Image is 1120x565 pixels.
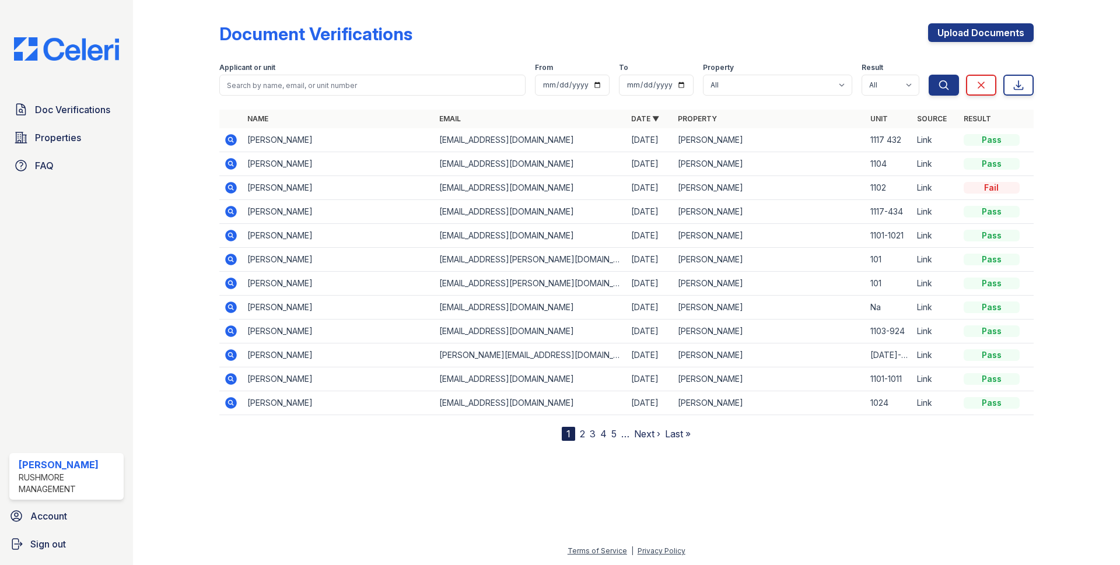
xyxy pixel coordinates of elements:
label: Applicant or unit [219,63,275,72]
div: Pass [964,206,1020,217]
td: Link [912,128,959,152]
td: 1101-1021 [866,224,912,248]
a: Unit [870,114,888,123]
a: 5 [611,428,617,440]
a: FAQ [9,154,124,177]
td: [PERSON_NAME] [243,128,435,152]
td: Link [912,200,959,224]
td: [PERSON_NAME] [673,128,865,152]
td: [DATE] [626,320,673,343]
td: [EMAIL_ADDRESS][DOMAIN_NAME] [435,200,626,224]
div: | [631,546,633,555]
div: Pass [964,397,1020,409]
td: Link [912,176,959,200]
a: Email [439,114,461,123]
td: Link [912,248,959,272]
td: [DATE] [626,272,673,296]
td: Link [912,391,959,415]
td: 101 [866,248,912,272]
div: Pass [964,134,1020,146]
td: [PERSON_NAME] [243,176,435,200]
a: 3 [590,428,596,440]
td: Link [912,343,959,367]
a: Next › [634,428,660,440]
td: [PERSON_NAME][EMAIL_ADDRESS][DOMAIN_NAME] [435,343,626,367]
td: 1117-434 [866,200,912,224]
td: [PERSON_NAME] [673,248,865,272]
td: [PERSON_NAME] [243,296,435,320]
a: Last » [665,428,691,440]
div: Pass [964,158,1020,170]
td: Link [912,272,959,296]
a: Date ▼ [631,114,659,123]
td: [PERSON_NAME] [673,224,865,248]
td: Link [912,367,959,391]
td: Link [912,296,959,320]
div: Pass [964,278,1020,289]
div: 1 [562,427,575,441]
td: 1101-1011 [866,367,912,391]
td: [DATE] [626,224,673,248]
a: Terms of Service [568,546,627,555]
div: Pass [964,325,1020,337]
div: Pass [964,301,1020,313]
td: [PERSON_NAME] [673,200,865,224]
td: [EMAIL_ADDRESS][DOMAIN_NAME] [435,128,626,152]
td: [EMAIL_ADDRESS][DOMAIN_NAME] [435,367,626,391]
td: [PERSON_NAME] [243,200,435,224]
td: 1102 [866,176,912,200]
a: Sign out [5,532,128,556]
td: [EMAIL_ADDRESS][DOMAIN_NAME] [435,391,626,415]
label: Result [862,63,883,72]
td: [PERSON_NAME] [243,367,435,391]
a: Account [5,504,128,528]
td: [PERSON_NAME] [243,248,435,272]
td: [EMAIL_ADDRESS][DOMAIN_NAME] [435,224,626,248]
label: From [535,63,553,72]
td: [PERSON_NAME] [243,391,435,415]
td: 1117 432 [866,128,912,152]
div: Pass [964,230,1020,241]
a: Doc Verifications [9,98,124,121]
a: Upload Documents [928,23,1034,42]
div: Pass [964,373,1020,385]
td: [PERSON_NAME] [243,320,435,343]
label: Property [703,63,734,72]
td: [EMAIL_ADDRESS][DOMAIN_NAME] [435,176,626,200]
td: [DATE] [626,200,673,224]
td: Link [912,224,959,248]
td: 101 [866,272,912,296]
td: [DATE]-[DATE] [866,343,912,367]
td: [DATE] [626,248,673,272]
a: Properties [9,126,124,149]
td: 1104 [866,152,912,176]
td: [DATE] [626,391,673,415]
td: [EMAIL_ADDRESS][DOMAIN_NAME] [435,152,626,176]
label: To [619,63,628,72]
span: FAQ [35,159,54,173]
td: [PERSON_NAME] [243,152,435,176]
span: … [621,427,629,441]
td: [PERSON_NAME] [243,343,435,367]
td: [PERSON_NAME] [673,296,865,320]
div: Pass [964,254,1020,265]
span: Properties [35,131,81,145]
a: Name [247,114,268,123]
td: [PERSON_NAME] [673,391,865,415]
td: [PERSON_NAME] [673,343,865,367]
a: 2 [580,428,585,440]
td: Link [912,152,959,176]
img: CE_Logo_Blue-a8612792a0a2168367f1c8372b55b34899dd931a85d93a1a3d3e32e68fde9ad4.png [5,37,128,61]
td: [DATE] [626,152,673,176]
td: [DATE] [626,296,673,320]
div: Document Verifications [219,23,412,44]
a: Result [964,114,991,123]
td: [PERSON_NAME] [673,152,865,176]
td: [PERSON_NAME] [673,176,865,200]
td: Link [912,320,959,343]
td: [EMAIL_ADDRESS][PERSON_NAME][DOMAIN_NAME] [435,272,626,296]
div: [PERSON_NAME] [19,458,119,472]
td: [PERSON_NAME] [673,272,865,296]
div: Pass [964,349,1020,361]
